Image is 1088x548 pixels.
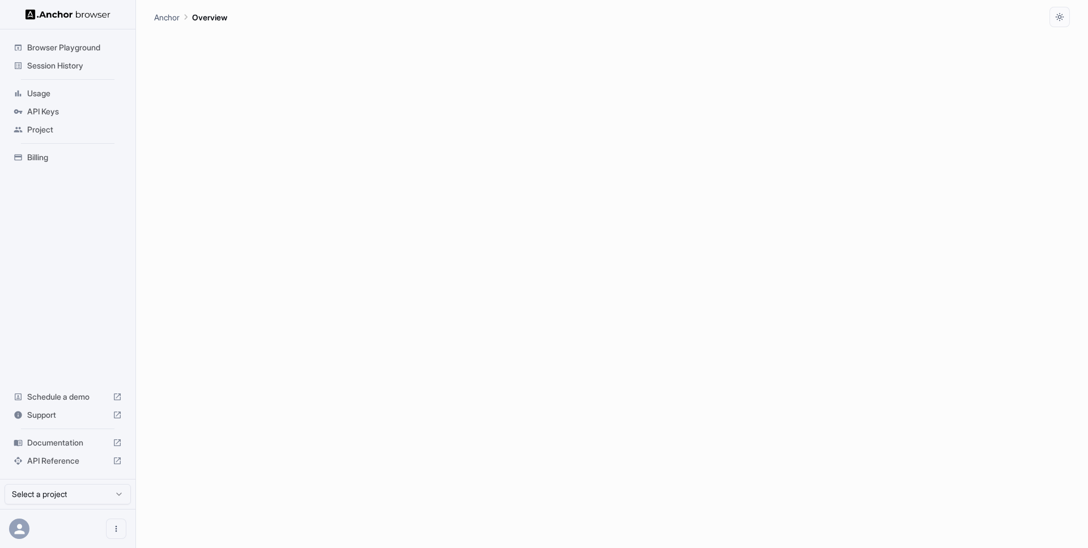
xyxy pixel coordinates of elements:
span: Project [27,124,122,135]
div: Browser Playground [9,38,126,57]
span: API Reference [27,455,108,466]
span: Documentation [27,437,108,448]
div: Usage [9,84,126,102]
div: Support [9,406,126,424]
span: Schedule a demo [27,391,108,403]
span: Support [27,409,108,421]
div: Session History [9,57,126,75]
div: API Reference [9,452,126,470]
nav: breadcrumb [154,11,227,23]
div: Schedule a demo [9,388,126,406]
div: Documentation [9,434,126,452]
p: Anchor [154,11,180,23]
span: Browser Playground [27,42,122,53]
span: API Keys [27,106,122,117]
p: Overview [192,11,227,23]
div: Project [9,121,126,139]
span: Billing [27,152,122,163]
span: Session History [27,60,122,71]
button: Open menu [106,519,126,539]
div: Billing [9,148,126,166]
span: Usage [27,88,122,99]
div: API Keys [9,102,126,121]
img: Anchor Logo [25,9,110,20]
